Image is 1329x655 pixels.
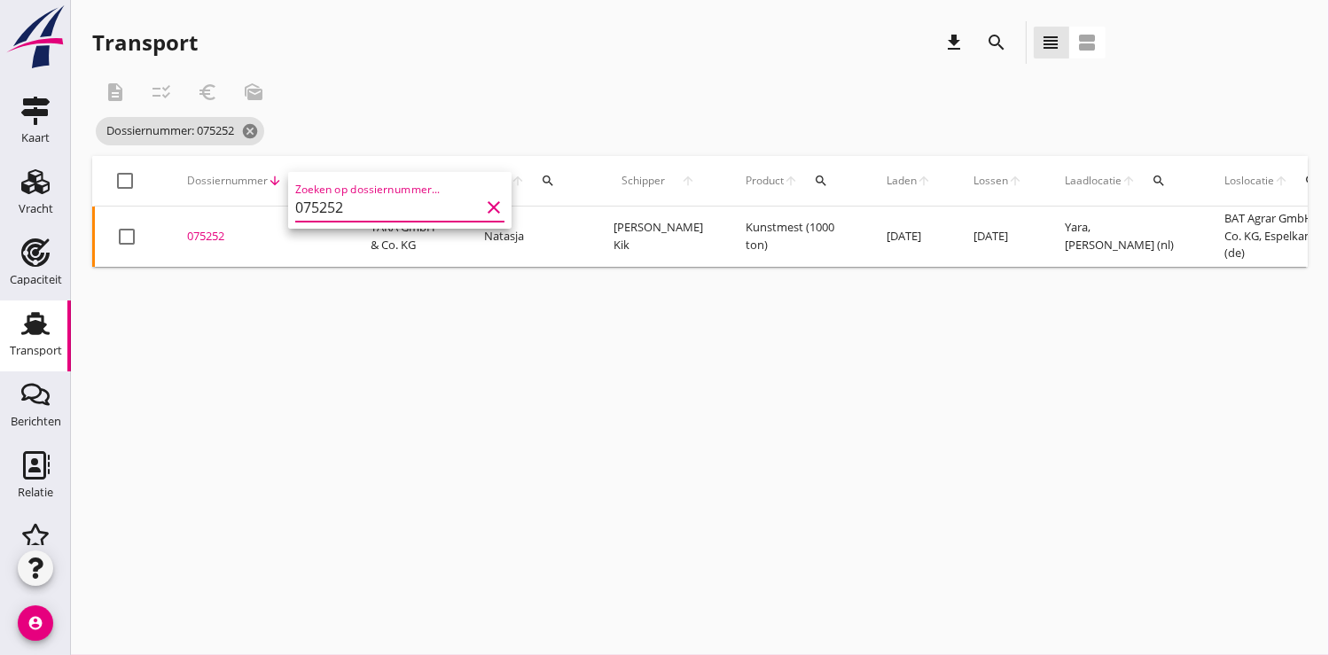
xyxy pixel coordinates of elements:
[1044,207,1203,267] td: Yara, [PERSON_NAME] (nl)
[724,207,865,267] td: Kunstmest (1000 ton)
[1008,174,1022,188] i: arrow_upward
[917,174,931,188] i: arrow_upward
[1065,173,1122,189] span: Laadlocatie
[673,174,703,188] i: arrow_upward
[1041,32,1062,53] i: view_headline
[187,173,268,189] span: Dossiernummer
[463,207,592,267] td: Natasja
[614,173,673,189] span: Schipper
[1304,174,1318,188] i: search
[1152,174,1166,188] i: search
[511,174,525,188] i: arrow_upward
[746,173,784,189] span: Product
[952,207,1044,267] td: [DATE]
[1077,32,1098,53] i: view_agenda
[592,207,724,267] td: [PERSON_NAME] Kik
[19,203,53,214] div: Vracht
[349,207,463,267] td: YARA GmbH & Co. KG
[541,174,555,188] i: search
[295,193,480,222] input: Zoeken op dossiernummer...
[1274,174,1288,188] i: arrow_upward
[96,117,264,145] span: Dossiernummer: 075252
[1224,173,1274,189] span: Loslocatie
[18,487,53,498] div: Relatie
[18,605,53,641] i: account_circle
[944,32,965,53] i: download
[1122,174,1136,188] i: arrow_upward
[187,228,328,246] div: 075252
[10,345,62,356] div: Transport
[784,174,798,188] i: arrow_upward
[10,274,62,285] div: Capaciteit
[92,28,198,57] div: Transport
[814,174,828,188] i: search
[483,197,504,218] i: clear
[11,416,61,427] div: Berichten
[371,160,442,202] div: Klant
[241,122,259,140] i: cancel
[21,132,50,144] div: Kaart
[987,32,1008,53] i: search
[865,207,952,267] td: [DATE]
[268,174,282,188] i: arrow_downward
[4,4,67,70] img: logo-small.a267ee39.svg
[973,173,1008,189] span: Lossen
[887,173,917,189] span: Laden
